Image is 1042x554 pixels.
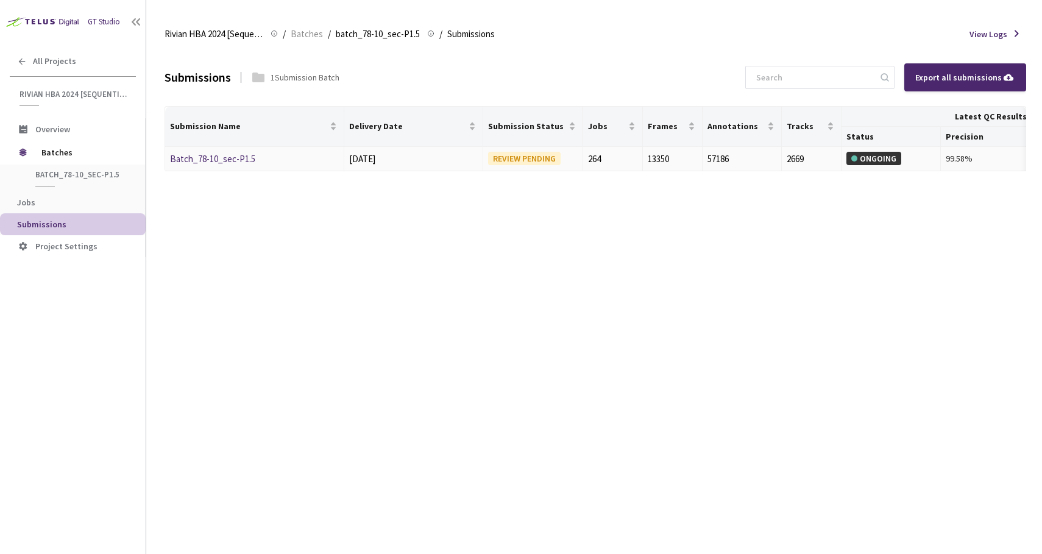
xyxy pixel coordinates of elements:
div: [DATE] [349,152,478,166]
div: 13350 [648,152,697,166]
th: Submission Status [483,107,583,147]
div: 2669 [787,152,836,166]
span: Rivian HBA 2024 [Sequential] [19,89,129,99]
div: 1 Submission Batch [271,71,339,84]
span: Project Settings [35,241,97,252]
a: Batch_78-10_sec-P1.5 [170,153,255,165]
li: / [328,27,331,41]
th: Annotations [703,107,782,147]
li: / [439,27,442,41]
div: REVIEW PENDING [488,152,561,165]
span: Submission Status [488,121,565,131]
span: Batches [41,140,125,165]
input: Search [749,66,879,88]
div: GT Studio [88,16,120,28]
span: Batches [291,27,323,41]
a: Batches [288,27,325,40]
span: Jobs [588,121,626,131]
div: 264 [588,152,637,166]
li: / [283,27,286,41]
th: Tracks [782,107,842,147]
span: Overview [35,124,70,135]
th: Frames [643,107,703,147]
div: Export all submissions [915,71,1015,84]
div: ONGOING [846,152,901,165]
th: Precision [941,127,1040,147]
span: All Projects [33,56,76,66]
span: Submission Name [170,121,327,131]
span: Submissions [17,219,66,230]
th: Status [842,127,941,147]
div: 99.58% [946,152,1035,165]
span: View Logs [969,27,1007,41]
span: batch_78-10_sec-P1.5 [336,27,420,41]
th: Jobs [583,107,643,147]
th: Submission Name [165,107,344,147]
span: Frames [648,121,686,131]
th: Delivery Date [344,107,484,147]
span: Jobs [17,197,35,208]
span: Rivian HBA 2024 [Sequential] [165,27,263,41]
span: Delivery Date [349,121,467,131]
span: Tracks [787,121,824,131]
span: Annotations [707,121,765,131]
span: batch_78-10_sec-P1.5 [35,169,126,180]
div: 57186 [707,152,777,166]
div: Submissions [165,68,231,87]
span: Submissions [447,27,495,41]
